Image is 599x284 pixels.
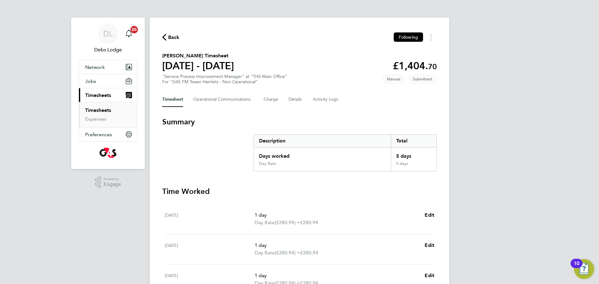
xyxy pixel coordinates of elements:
[162,33,180,41] button: Back
[425,272,434,278] span: Edit
[255,249,275,257] span: Day Rate
[391,147,436,161] div: 5 days
[425,242,434,249] a: Edit
[264,92,279,107] button: Charge
[254,135,391,147] div: Description
[425,212,434,218] span: Edit
[85,78,96,84] span: Jobs
[95,176,121,188] a: Powered byEngage
[391,161,436,171] div: 5 days
[162,60,234,72] h1: [DATE] - [DATE]
[168,34,180,41] span: Back
[104,176,121,182] span: Powered by
[428,62,437,71] span: 70
[408,74,437,84] span: This timesheet is Submitted.
[71,17,145,169] nav: Main navigation
[393,60,437,72] app-decimal: £1,404.
[255,211,420,219] p: 1 day
[162,92,183,107] button: Timesheet
[289,92,303,107] button: Details
[123,24,135,44] a: 20
[79,102,137,127] div: Timesheets
[382,74,405,84] span: This timesheet was manually created.
[394,32,423,42] button: Following
[79,128,137,141] button: Preferences
[275,250,300,256] span: (£280.94) =
[162,79,287,84] div: For "G4S FM Tower Hamlets - Non Operational"
[79,46,137,54] span: Debs Lodge
[425,211,434,219] a: Edit
[85,116,106,122] a: Expenses
[165,211,255,226] div: [DATE]
[425,242,434,248] span: Edit
[162,52,234,60] h2: [PERSON_NAME] Timesheet
[313,92,339,107] button: Activity Logs
[79,148,137,158] a: Go to home page
[300,250,318,256] span: £280.94
[399,34,418,40] span: Following
[254,134,437,171] div: Summary
[103,30,113,38] span: DL
[85,92,111,98] span: Timesheets
[162,117,437,127] h3: Summary
[275,219,300,225] span: (£280.94) =
[85,107,111,113] a: Timesheets
[162,186,437,196] h3: Time Worked
[574,259,594,279] button: Open Resource Center, 10 new notifications
[79,24,137,54] a: DLDebs Lodge
[79,88,137,102] button: Timesheets
[130,26,138,33] span: 20
[255,219,275,226] span: Day Rate
[259,161,276,166] div: Day Rate
[79,60,137,74] button: Network
[162,74,287,84] div: "Service Process Improvement Manager" at "THS Main Office"
[255,242,420,249] p: 1 day
[79,74,137,88] button: Jobs
[426,32,437,42] button: Timesheets Menu
[104,182,121,187] span: Engage
[300,219,318,225] span: £280.94
[100,148,116,158] img: g4s-logo-retina.png
[255,272,420,279] p: 1 day
[391,135,436,147] div: Total
[254,147,391,161] div: Days worked
[165,242,255,257] div: [DATE]
[85,132,112,137] span: Preferences
[574,263,579,272] div: 10
[193,92,254,107] button: Operational Communications
[85,64,105,70] span: Network
[425,272,434,279] a: Edit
